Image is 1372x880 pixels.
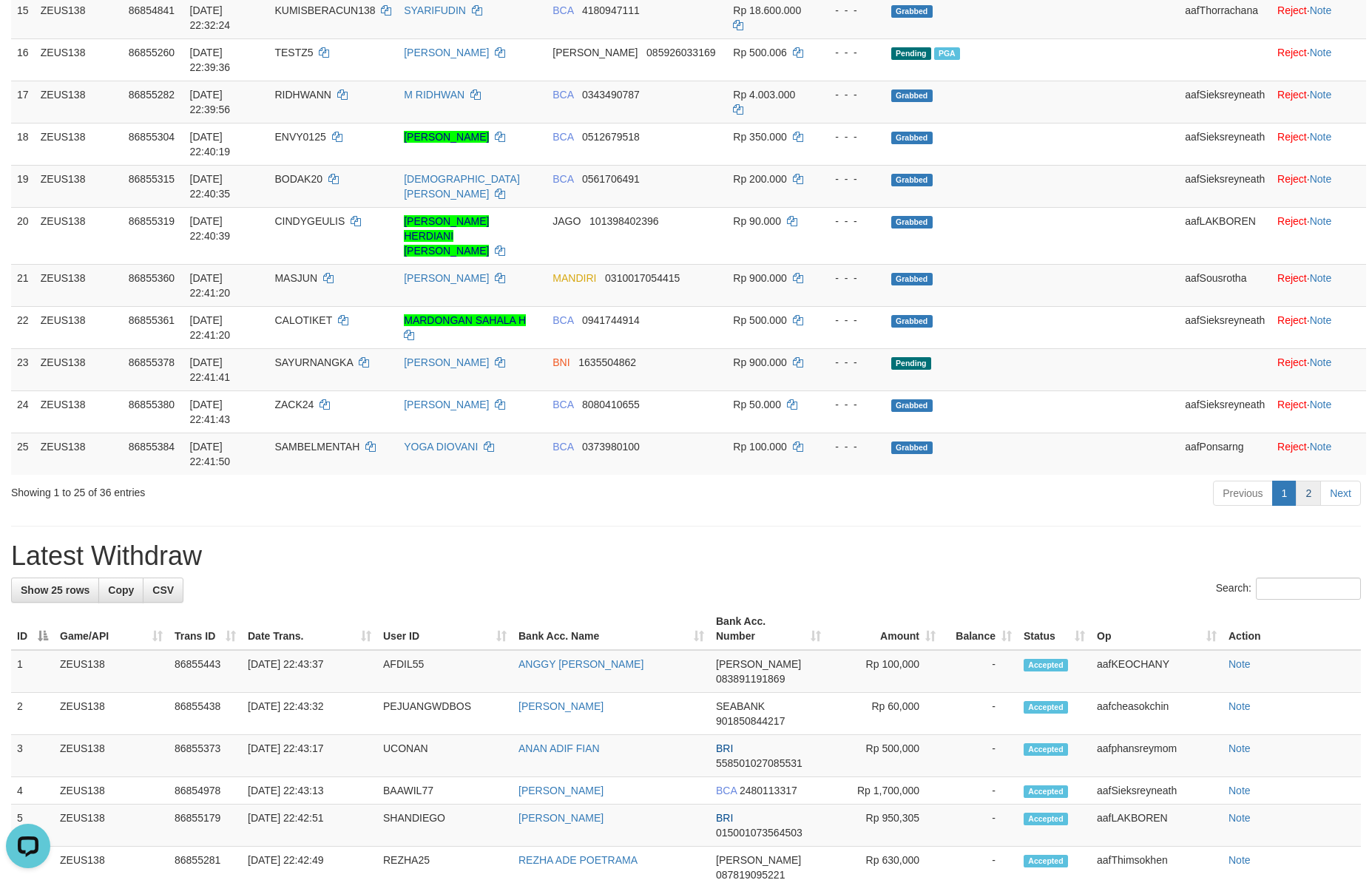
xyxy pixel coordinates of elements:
[891,216,933,229] span: Grabbed
[274,399,314,410] span: ZACK24
[377,735,513,777] td: UCONAN
[377,777,513,805] td: BAAWIL77
[827,805,942,847] td: Rp 950,305
[823,129,879,144] div: - - -
[716,715,785,727] span: Copy 901850844217 to clipboard
[35,348,123,390] td: ZEUS138
[169,608,242,650] th: Trans ID: activate to sort column ascending
[169,805,242,847] td: 86855179
[1216,578,1361,600] label: Search:
[1018,608,1091,650] th: Status: activate to sort column ascending
[1256,578,1361,600] input: Search:
[552,173,573,185] span: BCA
[54,650,169,693] td: ZEUS138
[942,650,1018,693] td: -
[1229,785,1251,796] a: Note
[513,608,710,650] th: Bank Acc. Name: activate to sort column ascending
[11,578,99,603] a: Show 25 rows
[54,777,169,805] td: ZEUS138
[891,441,933,454] span: Grabbed
[274,441,359,453] span: SAMBELMENTAH
[1179,264,1271,306] td: aafSousrotha
[552,441,573,453] span: BCA
[1277,131,1307,143] a: Reject
[11,207,35,264] td: 20
[582,89,640,101] span: Copy 0343490787 to clipboard
[582,173,640,185] span: Copy 0561706491 to clipboard
[823,397,879,412] div: - - -
[404,131,489,143] a: [PERSON_NAME]
[242,650,377,693] td: [DATE] 22:43:37
[716,854,801,866] span: [PERSON_NAME]
[1024,701,1068,714] span: Accepted
[1277,173,1307,185] a: Reject
[11,433,35,475] td: 25
[1320,481,1361,506] a: Next
[823,45,879,60] div: - - -
[716,812,733,824] span: BRI
[942,693,1018,735] td: -
[942,735,1018,777] td: -
[190,215,231,242] span: [DATE] 22:40:39
[169,735,242,777] td: 86855373
[11,264,35,306] td: 21
[1229,854,1251,866] a: Note
[582,4,640,16] span: Copy 4180947111 to clipboard
[823,87,879,102] div: - - -
[1179,81,1271,123] td: aafSieksreyneath
[1229,700,1251,712] a: Note
[108,584,134,596] span: Copy
[1310,314,1332,326] a: Note
[733,314,786,326] span: Rp 500.000
[35,165,123,207] td: ZEUS138
[11,541,1361,571] h1: Latest Withdraw
[190,4,231,31] span: [DATE] 22:32:24
[11,38,35,81] td: 16
[1229,658,1251,670] a: Note
[1091,805,1223,847] td: aafLAKBOREN
[1310,356,1332,368] a: Note
[552,4,573,16] span: BCA
[274,314,332,326] span: CALOTIKET
[35,390,123,433] td: ZEUS138
[35,123,123,165] td: ZEUS138
[823,3,879,18] div: - - -
[404,173,520,200] a: [DEMOGRAPHIC_DATA][PERSON_NAME]
[1271,123,1366,165] td: ·
[582,131,640,143] span: Copy 0512679518 to clipboard
[54,693,169,735] td: ZEUS138
[552,399,573,410] span: BCA
[740,785,797,796] span: Copy 2480113317 to clipboard
[143,578,183,603] a: CSV
[129,215,175,227] span: 86855319
[404,441,478,453] a: YOGA DIOVANI
[891,89,933,102] span: Grabbed
[11,348,35,390] td: 23
[1271,348,1366,390] td: ·
[1179,306,1271,348] td: aafSieksreyneath
[1024,813,1068,825] span: Accepted
[1179,165,1271,207] td: aafSieksreyneath
[827,735,942,777] td: Rp 500,000
[891,357,931,370] span: Pending
[129,173,175,185] span: 86855315
[1271,264,1366,306] td: ·
[823,313,879,328] div: - - -
[274,89,331,101] span: RIDHWANN
[582,399,640,410] span: Copy 8080410655 to clipboard
[823,355,879,370] div: - - -
[129,399,175,410] span: 86855380
[552,215,581,227] span: JAGO
[35,38,123,81] td: ZEUS138
[582,441,640,453] span: Copy 0373980100 to clipboard
[11,165,35,207] td: 19
[942,777,1018,805] td: -
[129,441,175,453] span: 86855384
[589,215,658,227] span: Copy 101398402396 to clipboard
[274,215,345,227] span: CINDYGEULIS
[377,650,513,693] td: AFDIL55
[578,356,636,368] span: Copy 1635504862 to clipboard
[823,214,879,229] div: - - -
[823,271,879,285] div: - - -
[605,272,680,284] span: Copy 0310017054415 to clipboard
